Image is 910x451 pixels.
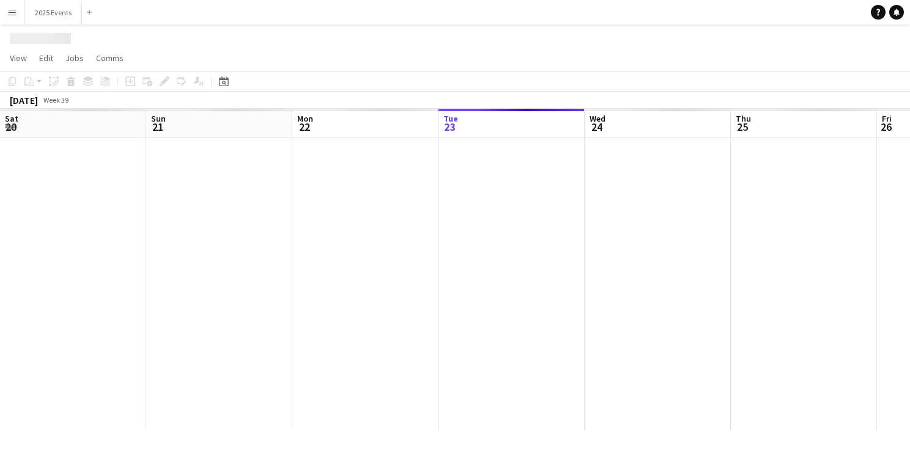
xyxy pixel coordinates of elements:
[151,113,166,124] span: Sun
[736,113,751,124] span: Thu
[880,120,892,134] span: 26
[39,53,53,64] span: Edit
[442,120,458,134] span: 23
[5,50,32,66] a: View
[5,113,18,124] span: Sat
[34,50,58,66] a: Edit
[10,53,27,64] span: View
[443,113,458,124] span: Tue
[61,50,89,66] a: Jobs
[25,1,82,24] button: 2025 Events
[149,120,166,134] span: 21
[588,120,605,134] span: 24
[297,113,313,124] span: Mon
[91,50,128,66] a: Comms
[40,95,71,105] span: Week 39
[96,53,124,64] span: Comms
[65,53,84,64] span: Jobs
[882,113,892,124] span: Fri
[734,120,751,134] span: 25
[10,94,38,106] div: [DATE]
[3,120,18,134] span: 20
[295,120,313,134] span: 22
[590,113,605,124] span: Wed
